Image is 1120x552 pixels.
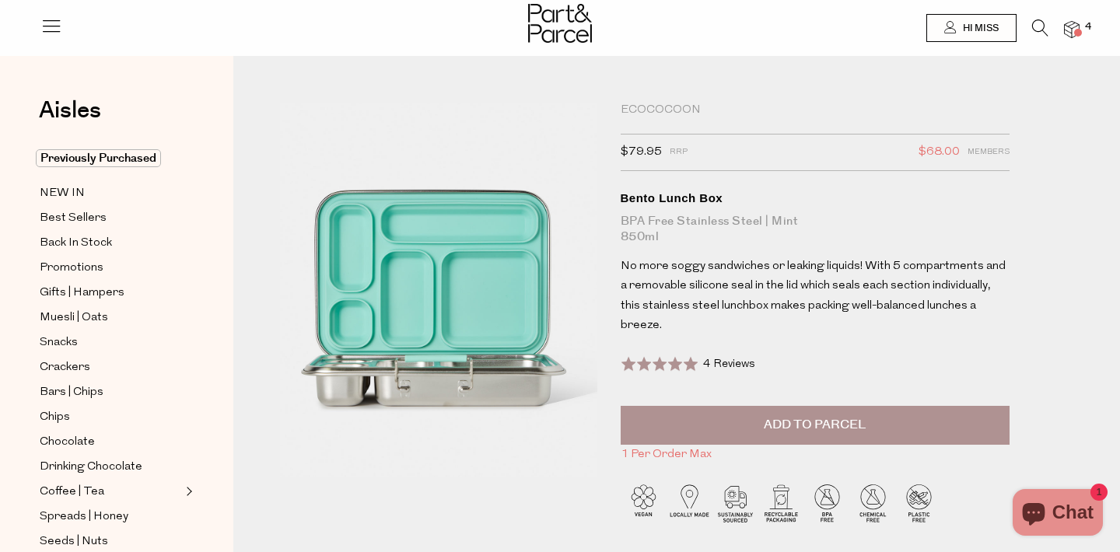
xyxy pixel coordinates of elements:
[621,406,1010,445] button: Add to Parcel
[40,358,90,377] span: Crackers
[40,383,103,402] span: Bars | Chips
[40,149,181,168] a: Previously Purchased
[40,533,108,551] span: Seeds | Nuts
[39,93,101,128] span: Aisles
[40,259,103,278] span: Promotions
[40,383,181,402] a: Bars | Chips
[40,433,95,452] span: Chocolate
[40,508,128,526] span: Spreads | Honey
[40,458,142,477] span: Drinking Chocolate
[850,480,896,526] img: P_P-ICONS-Live_Bec_V11_Chemical_Free.svg
[919,142,960,162] span: $68.00
[40,507,181,526] a: Spreads | Honey
[40,258,181,278] a: Promotions
[712,480,758,526] img: P_P-ICONS-Live_Bec_V11_Sustainable_Sourced.svg
[40,532,181,551] a: Seeds | Nuts
[280,103,597,477] img: Bento Lunch Box
[40,183,181,203] a: NEW IN
[621,142,662,162] span: $79.95
[621,214,1010,245] div: BPA Free Stainless Steel | Mint 850ml
[40,483,104,501] span: Coffee | Tea
[36,149,161,167] span: Previously Purchased
[40,334,78,352] span: Snacks
[40,333,181,352] a: Snacks
[959,22,999,35] span: Hi Miss
[40,482,181,501] a: Coffee | Tea
[528,4,592,43] img: Part&Parcel
[621,480,667,526] img: P_P-ICONS-Live_Bec_V11_Vegan.svg
[40,234,112,253] span: Back In Stock
[182,482,193,501] button: Expand/Collapse Coffee | Tea
[1081,20,1095,34] span: 4
[39,99,101,138] a: Aisles
[40,184,85,203] span: NEW IN
[621,103,1010,118] div: Ecococoon
[40,408,70,427] span: Chips
[621,260,1006,332] span: No more soggy sandwiches or leaking liquids! With 5 compartments and a removable silicone seal in...
[40,309,108,327] span: Muesli | Oats
[40,233,181,253] a: Back In Stock
[764,416,866,434] span: Add to Parcel
[40,407,181,427] a: Chips
[40,209,107,228] span: Best Sellers
[40,208,181,228] a: Best Sellers
[621,190,1010,206] div: Bento Lunch Box
[804,480,850,526] img: P_P-ICONS-Live_Bec_V11_BPA_Free.svg
[926,14,1017,42] a: Hi Miss
[40,283,181,302] a: Gifts | Hampers
[40,308,181,327] a: Muesli | Oats
[40,284,124,302] span: Gifts | Hampers
[758,480,804,526] img: P_P-ICONS-Live_Bec_V11_Recyclable_Packaging.svg
[40,358,181,377] a: Crackers
[703,358,755,370] span: 4 Reviews
[1064,21,1080,37] a: 4
[968,142,1010,162] span: Members
[1008,489,1108,540] inbox-online-store-chat: Shopify online store chat
[667,480,712,526] img: P_P-ICONS-Live_Bec_V11_Locally_Made_2.svg
[670,142,688,162] span: RRP
[40,457,181,477] a: Drinking Chocolate
[896,480,942,526] img: P_P-ICONS-Live_Bec_V11_Plastic_Free.svg
[40,432,181,452] a: Chocolate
